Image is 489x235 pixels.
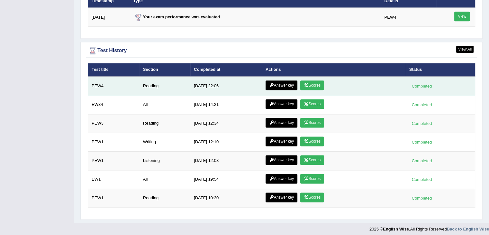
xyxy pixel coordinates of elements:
[409,139,434,146] div: Completed
[409,157,434,164] div: Completed
[190,151,262,170] td: [DATE] 12:08
[266,193,297,202] a: Answer key
[447,227,489,231] a: Back to English Wise
[140,95,190,114] td: All
[190,114,262,133] td: [DATE] 12:34
[140,170,190,189] td: All
[88,46,475,55] div: Test History
[88,170,140,189] td: EW1
[454,12,470,21] a: View
[88,151,140,170] td: PEW1
[190,189,262,207] td: [DATE] 10:30
[300,155,324,165] a: Scores
[262,63,406,77] th: Actions
[190,95,262,114] td: [DATE] 14:21
[140,77,190,96] td: Reading
[140,114,190,133] td: Reading
[383,227,410,231] strong: English Wise.
[190,77,262,96] td: [DATE] 22:06
[140,151,190,170] td: Listening
[266,136,297,146] a: Answer key
[300,193,324,202] a: Scores
[133,14,220,19] strong: Your exam performance was evaluated
[88,95,140,114] td: EW34
[88,189,140,207] td: PEW1
[88,8,130,27] td: [DATE]
[456,46,474,53] a: View All
[140,189,190,207] td: Reading
[300,118,324,127] a: Scores
[266,80,297,90] a: Answer key
[88,63,140,77] th: Test title
[266,155,297,165] a: Answer key
[409,101,434,108] div: Completed
[140,133,190,151] td: Writing
[190,170,262,189] td: [DATE] 19:54
[409,120,434,127] div: Completed
[409,195,434,202] div: Completed
[300,99,324,109] a: Scores
[406,63,475,77] th: Status
[300,174,324,183] a: Scores
[266,174,297,183] a: Answer key
[369,223,489,232] div: 2025 © All Rights Reserved
[266,118,297,127] a: Answer key
[88,133,140,151] td: PEW1
[190,63,262,77] th: Completed at
[381,8,436,27] td: PEW4
[190,133,262,151] td: [DATE] 12:10
[140,63,190,77] th: Section
[300,80,324,90] a: Scores
[88,77,140,96] td: PEW4
[409,83,434,89] div: Completed
[300,136,324,146] a: Scores
[409,176,434,183] div: Completed
[88,114,140,133] td: PEW3
[266,99,297,109] a: Answer key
